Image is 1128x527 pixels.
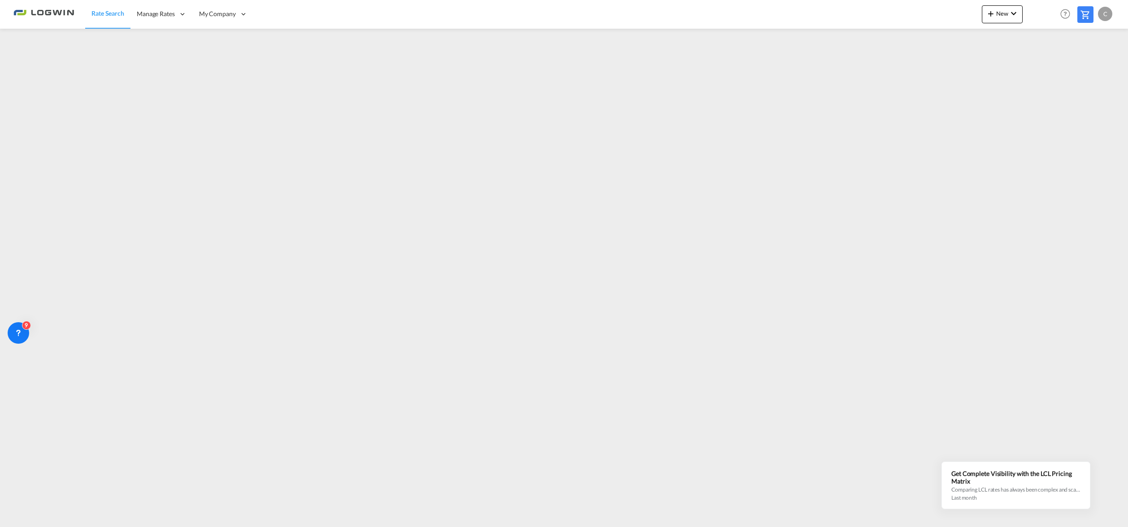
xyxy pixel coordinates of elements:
md-icon: icon-chevron-down [1008,8,1019,19]
span: Manage Rates [137,9,175,18]
div: Help [1058,6,1077,22]
span: My Company [199,9,236,18]
span: Help [1058,6,1073,22]
div: C [1098,7,1112,21]
img: 2761ae10d95411efa20a1f5e0282d2d7.png [13,4,74,24]
button: icon-plus 400-fgNewicon-chevron-down [982,5,1023,23]
span: Rate Search [91,9,124,17]
md-icon: icon-plus 400-fg [985,8,996,19]
span: New [985,10,1019,17]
